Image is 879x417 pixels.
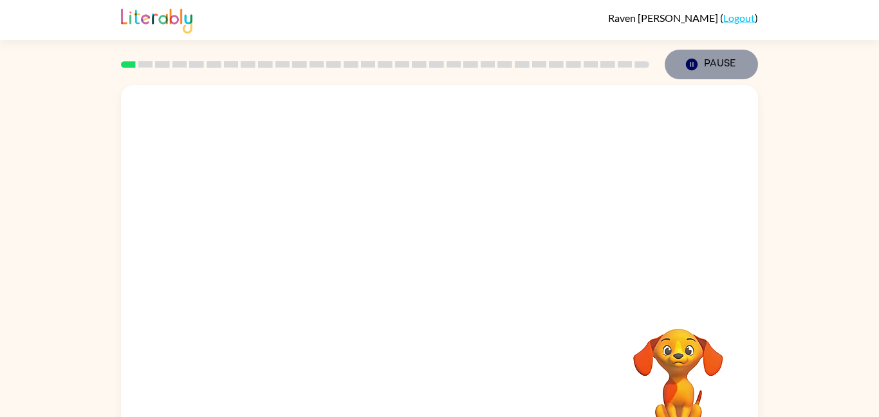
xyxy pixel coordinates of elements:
[665,50,758,79] button: Pause
[608,12,720,24] span: Raven [PERSON_NAME]
[723,12,755,24] a: Logout
[121,5,192,34] img: Literably
[608,12,758,24] div: ( )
